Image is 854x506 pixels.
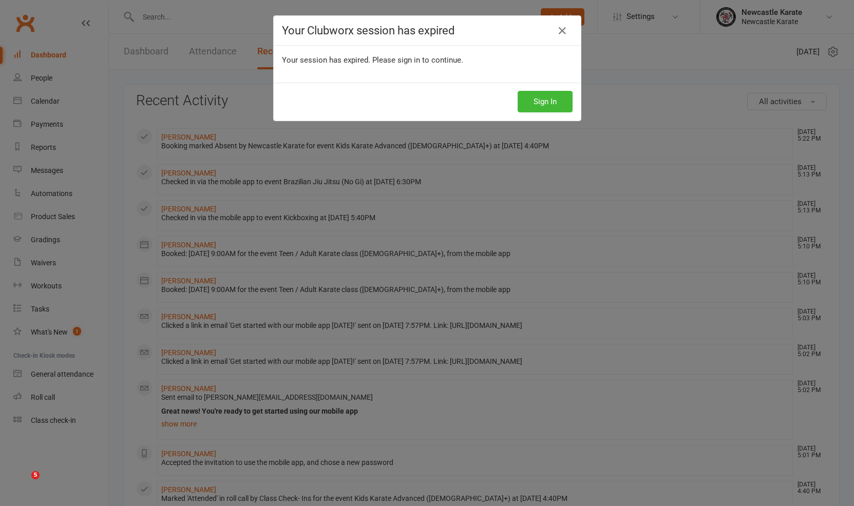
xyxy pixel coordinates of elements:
[554,23,571,39] a: Close
[10,471,35,496] iframe: Intercom live chat
[282,24,573,37] h4: Your Clubworx session has expired
[31,471,40,479] span: 5
[518,91,573,112] button: Sign In
[282,55,463,65] span: Your session has expired. Please sign in to continue.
